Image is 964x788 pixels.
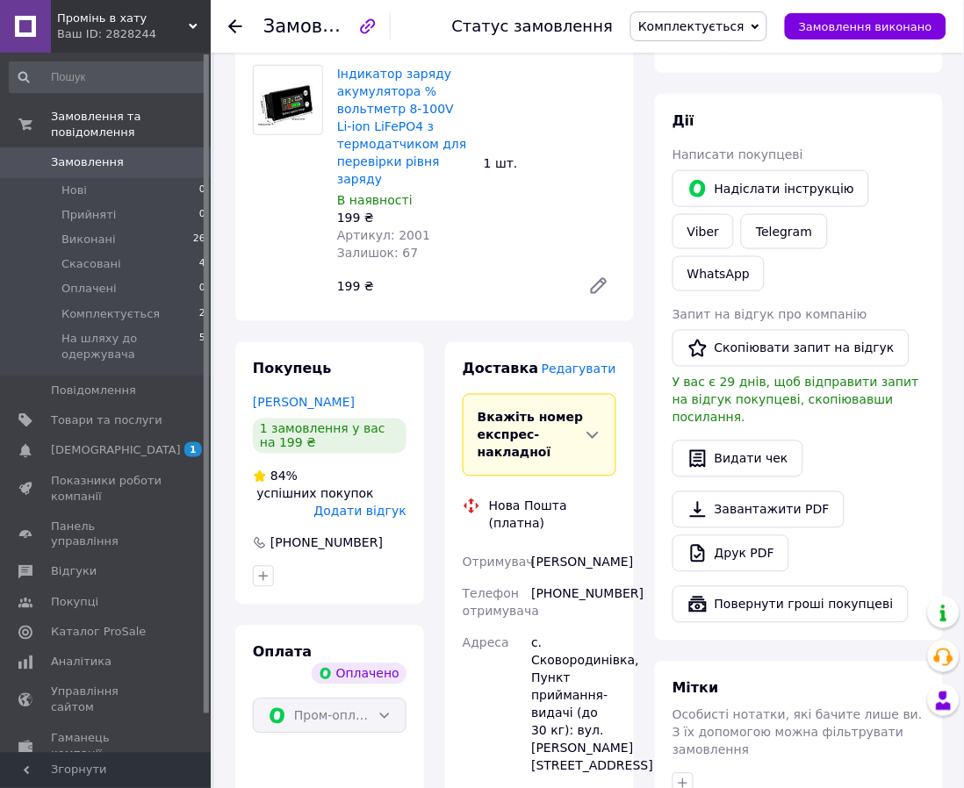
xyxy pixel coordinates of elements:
[184,442,202,457] span: 1
[337,209,470,226] div: 199 ₴
[638,19,745,33] span: Комплектується
[51,625,146,641] span: Каталог ProSale
[193,232,205,247] span: 26
[199,207,205,223] span: 0
[673,441,803,477] button: Видати чек
[673,170,869,207] button: Надіслати інструкцію
[337,193,413,207] span: В наявності
[673,586,909,623] button: Повернути гроші покупцеві
[485,498,621,533] div: Нова Пошта (платна)
[463,636,509,650] span: Адреса
[51,383,136,398] span: Повідомлення
[269,534,385,552] div: [PHONE_NUMBER]
[478,411,583,460] span: Вкажіть номер експрес-накладної
[463,587,539,619] span: Телефон отримувача
[581,269,616,304] a: Редагувати
[312,663,406,684] div: Оплачено
[51,109,211,140] span: Замовлення та повідомлення
[463,361,539,377] span: Доставка
[61,232,116,247] span: Виконані
[270,469,298,484] span: 84%
[673,680,719,697] span: Мітки
[61,306,160,322] span: Комплектується
[337,228,430,242] span: Артикул: 2001
[199,256,205,272] span: 4
[253,419,406,454] div: 1 замовлення у вас на 199 ₴
[253,361,332,377] span: Покупець
[199,183,205,198] span: 0
[51,655,112,670] span: Аналітика
[542,362,616,376] span: Редагувати
[799,20,932,33] span: Замовлення виконано
[51,519,162,550] span: Панель управління
[51,473,162,505] span: Показники роботи компанії
[199,281,205,297] span: 0
[673,307,867,321] span: Запит на відгук про компанію
[51,684,162,716] span: Управління сайтом
[61,207,116,223] span: Прийняті
[199,331,205,362] span: 5
[57,11,189,26] span: Промінь в хату
[61,331,199,362] span: На шляху до одержувача
[463,555,534,570] span: Отримувач
[673,330,910,367] button: Скопіювати запит на відгук
[9,61,207,93] input: Пошук
[199,306,205,322] span: 2
[452,18,614,35] div: Статус замовлення
[330,274,574,298] div: 199 ₴
[253,468,406,503] div: успішних покупок
[528,627,620,782] div: с. Сковородинівка, Пункт приймання-видачі (до 30 кг): вул. [PERSON_NAME][STREET_ADDRESS]
[61,256,121,272] span: Скасовані
[61,183,87,198] span: Нові
[528,547,620,578] div: [PERSON_NAME]
[253,644,312,661] span: Оплата
[51,412,162,428] span: Товари та послуги
[263,16,381,37] span: Замовлення
[673,535,789,572] a: Друк PDF
[785,13,946,39] button: Замовлення виконано
[528,578,620,627] div: [PHONE_NUMBER]
[61,281,117,297] span: Оплачені
[228,18,242,35] div: Повернутися назад
[477,151,623,176] div: 1 шт.
[673,147,803,161] span: Написати покупцеві
[741,214,827,249] a: Telegram
[337,246,418,260] span: Залишок: 67
[51,154,124,170] span: Замовлення
[673,376,919,425] span: У вас є 29 днів, щоб відправити запит на відгук покупцеві, скопіювавши посилання.
[254,66,322,134] img: Індикатор заряду акумулятора % вольтметр 8-100V Li-ion LiFePO4 з термодатчиком для перевірки рівн...
[51,595,98,611] span: Покупці
[51,442,181,458] span: [DEMOGRAPHIC_DATA]
[673,214,734,249] a: Viber
[51,564,97,580] span: Відгуки
[673,708,923,757] span: Особисті нотатки, які бачите лише ви. З їх допомогою можна фільтрувати замовлення
[253,396,355,410] a: [PERSON_NAME]
[337,67,467,186] a: Індикатор заряду акумулятора % вольтметр 8-100V Li-ion LiFePO4 з термодатчиком для перевірки рівн...
[673,491,845,528] a: Завантажити PDF
[57,26,211,42] div: Ваш ID: 2828244
[673,112,694,129] span: Дії
[51,731,162,763] span: Гаманець компанії
[314,505,406,519] span: Додати відгук
[673,256,765,291] a: WhatsApp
